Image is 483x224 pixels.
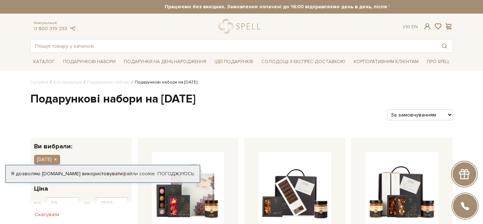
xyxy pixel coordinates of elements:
[69,25,76,32] a: telegram
[53,80,82,85] a: Вся продукція
[60,56,119,67] span: Подарункові набори
[34,155,60,164] button: [DATE]
[409,24,410,30] span: |
[219,19,264,34] a: logo
[424,56,453,67] span: Про Spell
[403,24,418,30] div: Ук
[259,56,348,68] a: Солодощі з експрес-доставкою
[30,80,48,85] a: Головна
[158,171,194,177] a: Погоджуюсь
[31,39,436,52] input: Пошук товару у каталозі
[37,156,51,163] span: [DATE]
[130,79,197,86] li: Подарункові набори на [DATE]
[46,197,79,209] input: Ціна
[30,138,132,149] div: Ви вибрали:
[411,24,418,30] a: En
[351,56,421,68] a: Корпоративним клієнтам
[121,56,209,67] span: Подарунки на День народження
[84,200,90,206] span: до
[30,56,58,67] span: Каталог
[6,171,200,177] div: Я дозволяю [DOMAIN_NAME] використовувати
[34,184,48,194] span: Ціна
[96,197,128,209] input: Ціна
[30,209,63,220] button: Скасувати
[212,56,256,67] span: Ідеї подарунків
[87,80,130,85] a: Подарункові набори
[34,200,41,206] span: від
[30,92,453,107] h1: Подарункові набори на [DATE]
[122,171,155,177] a: файли cookie
[436,39,453,52] button: Пошук товару у каталозі
[34,25,67,32] a: 0 800 319 233
[34,21,76,25] span: Консультація:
